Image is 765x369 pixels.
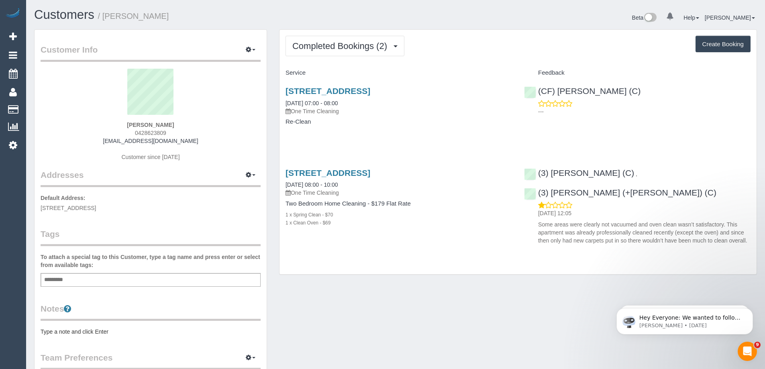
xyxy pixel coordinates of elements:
small: 1 x Clean Oven - $69 [286,220,330,226]
label: Default Address: [41,194,86,202]
a: [STREET_ADDRESS] [286,86,370,96]
iframe: Intercom live chat [738,342,757,361]
legend: Notes [41,303,261,321]
small: / [PERSON_NAME] [98,12,169,20]
strong: [PERSON_NAME] [127,122,174,128]
h4: Service [286,69,512,76]
span: Customer since [DATE] [121,154,180,160]
span: 9 [754,342,761,348]
a: (3) [PERSON_NAME] (+[PERSON_NAME]) (C) [524,188,716,197]
a: Beta [632,14,657,21]
h4: Two Bedroom Home Cleaning - $179 Flat Rate [286,200,512,207]
span: , [636,171,637,177]
a: (3) [PERSON_NAME] (C) [524,168,634,177]
legend: Tags [41,228,261,246]
h4: Re-Clean [286,118,512,125]
a: (CF) [PERSON_NAME] (C) [524,86,641,96]
button: Completed Bookings (2) [286,36,404,56]
label: To attach a special tag to this Customer, type a tag name and press enter or select from availabl... [41,253,261,269]
a: [EMAIL_ADDRESS][DOMAIN_NAME] [103,138,198,144]
span: Hey Everyone: We wanted to follow up and let you know we have been closely monitoring the account... [35,23,137,110]
img: New interface [643,13,657,23]
a: [STREET_ADDRESS] [286,168,370,177]
a: [PERSON_NAME] [705,14,755,21]
span: 0428623809 [135,130,166,136]
p: --- [538,108,751,116]
small: 1 x Spring Clean - $70 [286,212,333,218]
img: Automaid Logo [5,8,21,19]
a: Customers [34,8,94,22]
h4: Feedback [524,69,751,76]
a: [DATE] 08:00 - 10:00 [286,181,338,188]
button: Create Booking [696,36,751,53]
p: [DATE] 12:05 [538,209,751,217]
legend: Customer Info [41,44,261,62]
a: [DATE] 07:00 - 08:00 [286,100,338,106]
p: One Time Cleaning [286,189,512,197]
p: Some areas were clearly not vacuumed and oven clean wasn’t satisfactory. This apartment was alrea... [538,220,751,245]
a: Help [683,14,699,21]
p: One Time Cleaning [286,107,512,115]
span: [STREET_ADDRESS] [41,205,96,211]
pre: Type a note and click Enter [41,328,261,336]
iframe: Intercom notifications message [604,291,765,347]
p: Message from Ellie, sent 5d ago [35,31,139,38]
span: Completed Bookings (2) [292,41,391,51]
